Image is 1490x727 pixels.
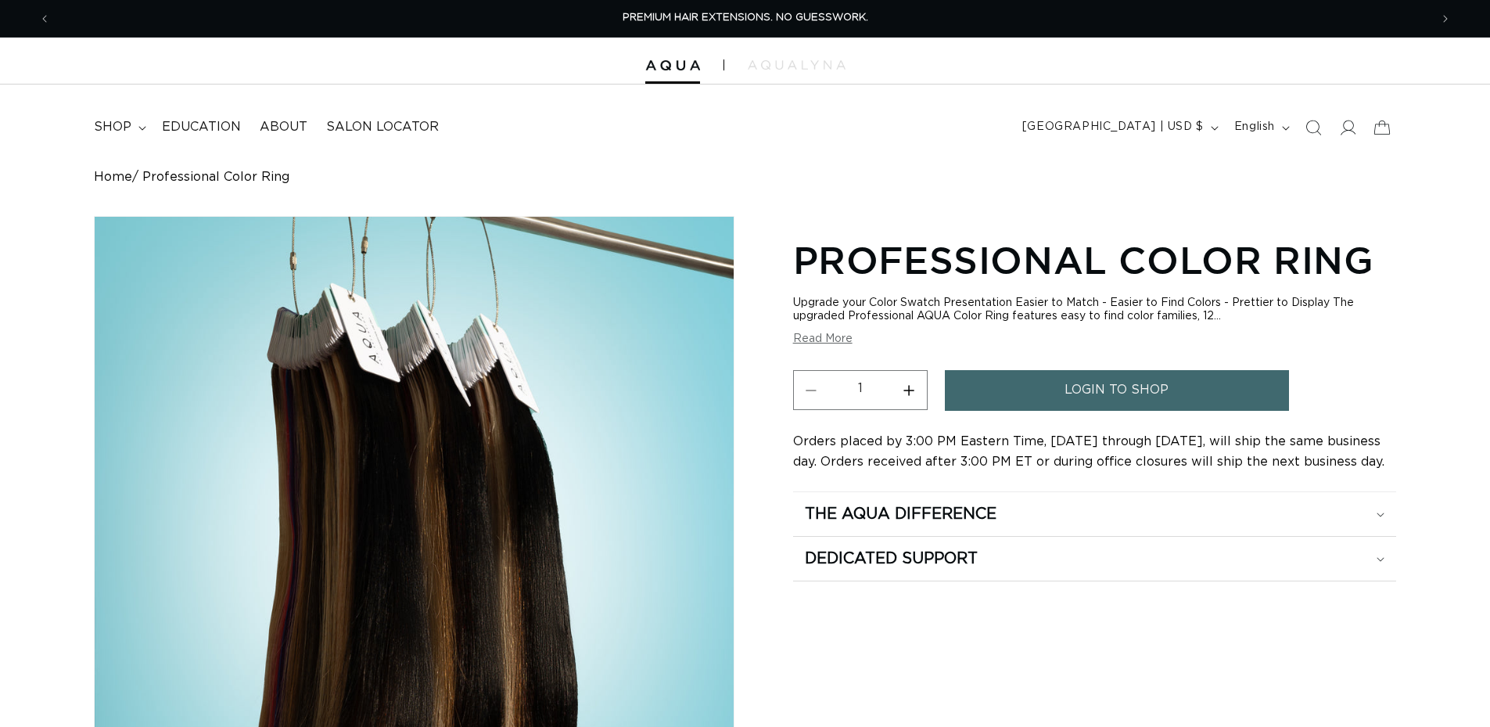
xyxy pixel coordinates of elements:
div: Upgrade your Color Swatch Presentation Easier to Match - Easier to Find Colors - Prettier to Disp... [793,297,1396,323]
button: [GEOGRAPHIC_DATA] | USD $ [1013,113,1225,142]
a: login to shop [945,370,1289,410]
summary: Dedicated Support [793,537,1396,581]
span: About [260,119,307,135]
span: Education [162,119,241,135]
h1: Professional Color Ring [793,236,1396,284]
span: PREMIUM HAIR EXTENSIONS. NO GUESSWORK. [623,13,868,23]
h2: The Aqua Difference [805,504,996,524]
a: Home [94,170,132,185]
summary: shop [84,110,153,145]
a: Education [153,110,250,145]
span: login to shop [1065,370,1169,410]
span: [GEOGRAPHIC_DATA] | USD $ [1022,119,1204,135]
span: Professional Color Ring [142,170,289,185]
img: aqualyna.com [748,60,846,70]
a: Salon Locator [317,110,448,145]
h2: Dedicated Support [805,549,978,569]
button: Next announcement [1428,4,1463,34]
button: Read More [793,333,853,346]
button: English [1225,113,1296,142]
span: English [1234,119,1275,135]
span: Orders placed by 3:00 PM Eastern Time, [DATE] through [DATE], will ship the same business day. Or... [793,435,1384,468]
span: shop [94,119,131,135]
a: About [250,110,317,145]
summary: The Aqua Difference [793,492,1396,536]
button: Previous announcement [27,4,62,34]
span: Salon Locator [326,119,439,135]
summary: Search [1296,110,1330,145]
nav: breadcrumbs [94,170,1396,185]
img: Aqua Hair Extensions [645,60,700,71]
